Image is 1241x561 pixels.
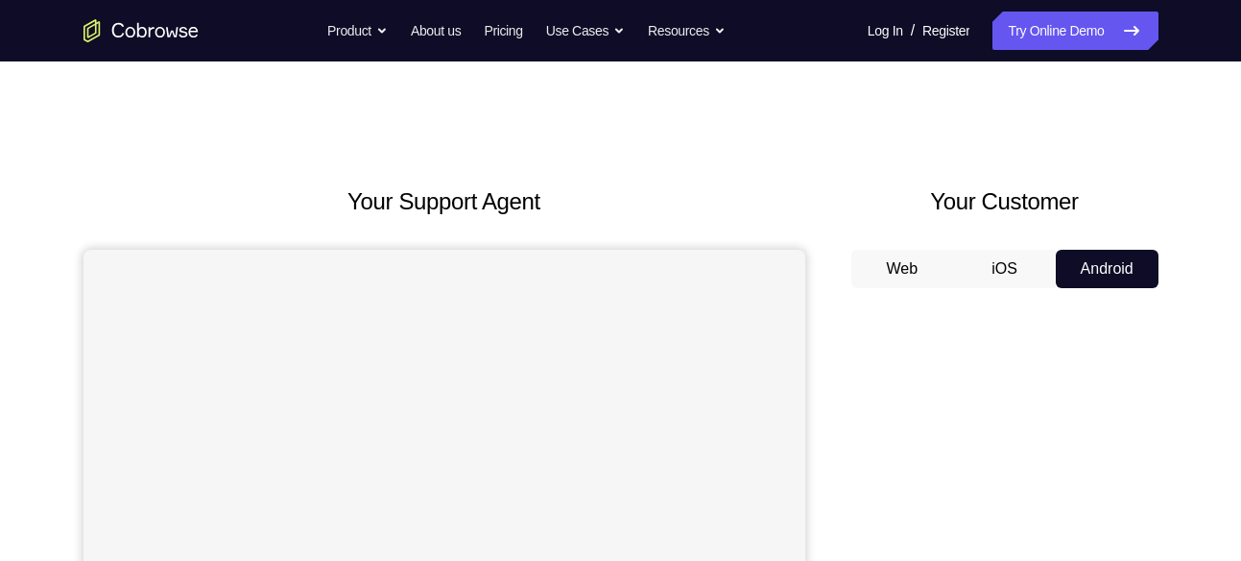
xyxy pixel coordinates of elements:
button: iOS [953,250,1056,288]
h2: Your Support Agent [84,184,805,219]
a: About us [411,12,461,50]
button: Android [1056,250,1158,288]
button: Web [851,250,954,288]
a: Try Online Demo [992,12,1157,50]
button: Resources [648,12,726,50]
button: Use Cases [546,12,625,50]
a: Go to the home page [84,19,199,42]
span: / [911,19,915,42]
a: Register [922,12,969,50]
a: Pricing [484,12,522,50]
h2: Your Customer [851,184,1158,219]
a: Log In [868,12,903,50]
button: Product [327,12,388,50]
